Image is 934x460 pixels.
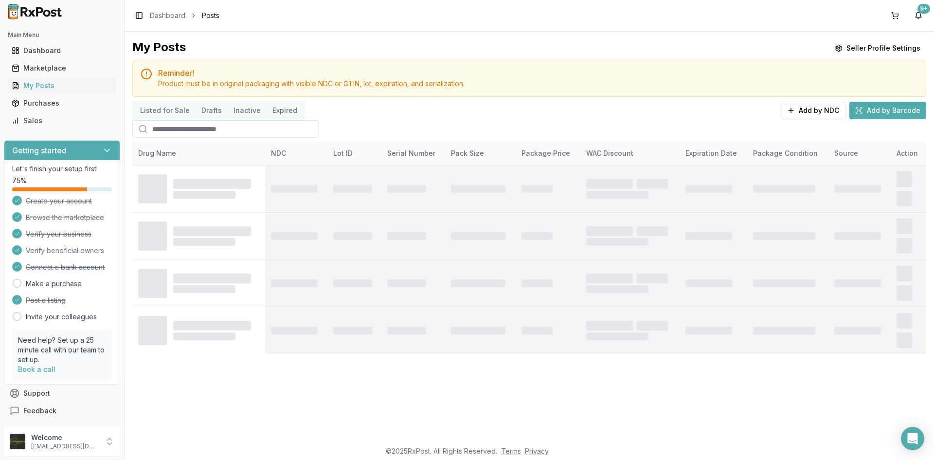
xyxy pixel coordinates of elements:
[18,365,55,373] a: Book a call
[828,142,891,165] th: Source
[8,42,116,59] a: Dashboard
[196,103,228,118] button: Drafts
[580,142,680,165] th: WAC Discount
[31,442,99,450] p: [EMAIL_ADDRESS][DOMAIN_NAME]
[267,103,303,118] button: Expired
[680,142,747,165] th: Expiration Date
[8,112,116,129] a: Sales
[829,39,926,57] button: Seller Profile Settings
[525,447,549,455] a: Privacy
[132,142,265,165] th: Drug Name
[23,406,56,416] span: Feedback
[901,427,924,450] div: Open Intercom Messenger
[158,69,918,77] h5: Reminder!
[26,279,82,289] a: Make a purchase
[381,142,445,165] th: Serial Number
[158,79,918,89] div: Product must be in original packaging with visible NDC or GTIN, lot, expiration, and serialization.
[31,433,99,442] p: Welcome
[445,142,516,165] th: Pack Size
[327,142,381,165] th: Lot ID
[26,262,105,272] span: Connect a bank account
[849,102,926,119] button: Add by Barcode
[4,43,120,58] button: Dashboard
[134,103,196,118] button: Listed for Sale
[12,145,67,156] h3: Getting started
[12,46,112,55] div: Dashboard
[132,39,186,57] div: My Posts
[8,59,116,77] a: Marketplace
[4,95,120,111] button: Purchases
[12,98,112,108] div: Purchases
[516,142,580,165] th: Package Price
[8,31,116,39] h2: Main Menu
[26,213,104,222] span: Browse the marketplace
[12,63,112,73] div: Marketplace
[26,295,66,305] span: Post a listing
[4,78,120,93] button: My Posts
[501,447,521,455] a: Terms
[911,8,926,23] button: 9+
[4,385,120,402] button: Support
[12,164,112,174] p: Let's finish your setup first!
[26,196,92,206] span: Create your account
[781,102,845,119] button: Add by NDC
[4,60,120,76] button: Marketplace
[26,229,91,239] span: Verify your business
[891,142,926,165] th: Action
[18,335,106,365] p: Need help? Set up a 25 minute call with our team to set up.
[202,11,219,20] span: Posts
[747,142,828,165] th: Package Condition
[4,4,66,19] img: RxPost Logo
[8,94,116,112] a: Purchases
[917,4,930,14] div: 9+
[26,312,97,322] a: Invite your colleagues
[12,81,112,91] div: My Posts
[12,116,112,126] div: Sales
[8,77,116,94] a: My Posts
[4,402,120,420] button: Feedback
[26,246,104,256] span: Verify beneficial owners
[4,113,120,129] button: Sales
[265,142,327,165] th: NDC
[150,11,185,20] a: Dashboard
[10,434,25,449] img: User avatar
[228,103,267,118] button: Inactive
[150,11,219,20] nav: breadcrumb
[12,176,27,185] span: 75 %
